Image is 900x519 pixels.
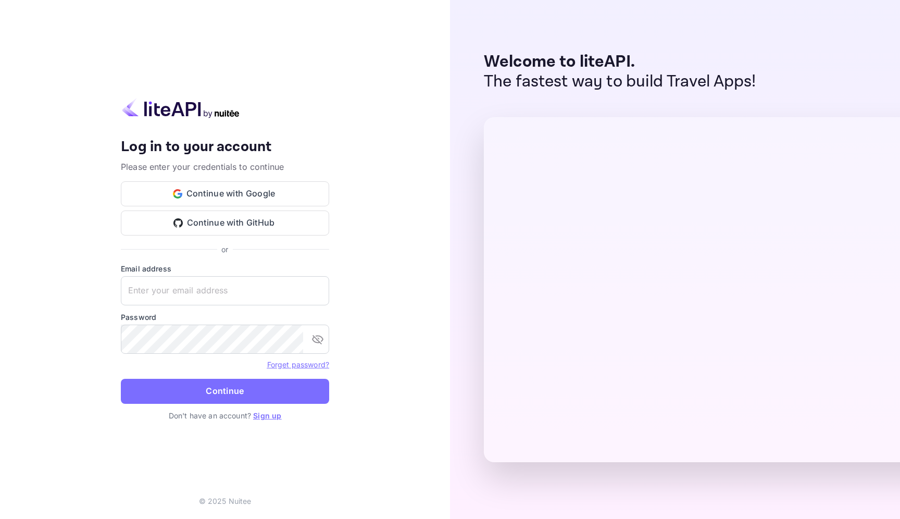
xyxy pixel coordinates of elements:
[121,181,329,206] button: Continue with Google
[121,138,329,156] h4: Log in to your account
[267,359,329,369] a: Forget password?
[484,72,756,92] p: The fastest way to build Travel Apps!
[199,496,252,506] p: © 2025 Nuitee
[221,244,228,255] p: or
[121,211,329,236] button: Continue with GitHub
[121,410,329,421] p: Don't have an account?
[307,329,328,350] button: toggle password visibility
[484,52,756,72] p: Welcome to liteAPI.
[121,379,329,404] button: Continue
[121,276,329,305] input: Enter your email address
[121,263,329,274] label: Email address
[253,411,281,420] a: Sign up
[267,360,329,369] a: Forget password?
[121,98,241,118] img: liteapi
[121,312,329,323] label: Password
[121,160,329,173] p: Please enter your credentials to continue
